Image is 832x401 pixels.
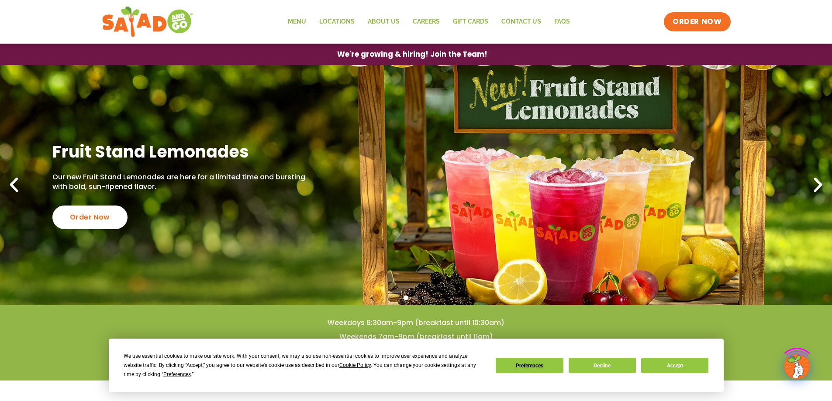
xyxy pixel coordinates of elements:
[569,358,636,373] button: Decline
[414,295,418,300] span: Go to slide 2
[124,352,485,379] div: We use essential cookies to make our site work. With your consent, we may also use non-essential ...
[281,12,577,32] nav: Menu
[17,332,815,342] h4: Weekends 7am-9pm (breakfast until 11am)
[404,295,408,300] span: Go to slide 1
[52,206,128,229] div: Order Now
[339,362,371,368] span: Cookie Policy
[406,12,446,32] a: Careers
[446,12,495,32] a: GIFT CARDS
[548,12,577,32] a: FAQs
[324,44,501,65] a: We're growing & hiring! Join the Team!
[17,318,815,328] h4: Weekdays 6:30am-9pm (breakfast until 10:30am)
[424,295,428,300] span: Go to slide 3
[495,12,548,32] a: Contact Us
[102,4,194,39] img: new-SAG-logo-768×292
[163,371,191,377] span: Preferences
[361,12,406,32] a: About Us
[641,358,708,373] button: Accept
[109,339,724,392] div: Cookie Consent Prompt
[673,17,722,27] span: ORDER NOW
[52,141,310,162] h2: Fruit Stand Lemonades
[313,12,361,32] a: Locations
[496,358,563,373] button: Preferences
[337,51,487,58] span: We're growing & hiring! Join the Team!
[664,12,730,31] a: ORDER NOW
[281,12,313,32] a: Menu
[52,172,310,192] p: Our new Fruit Stand Lemonades are here for a limited time and bursting with bold, sun-ripened fla...
[808,175,828,195] div: Next slide
[4,175,24,195] div: Previous slide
